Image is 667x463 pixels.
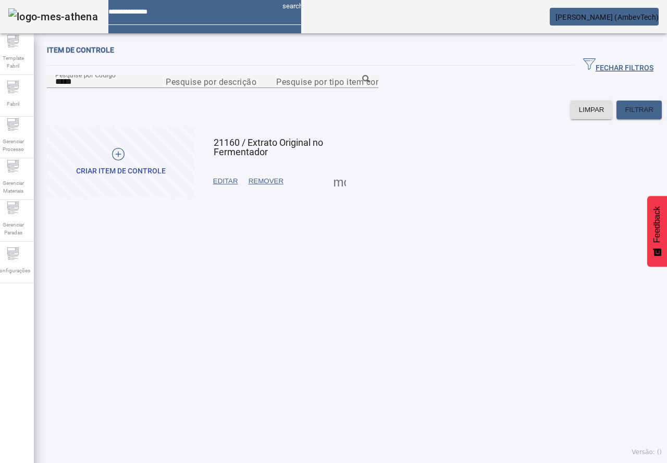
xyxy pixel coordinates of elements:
button: Feedback - Mostrar pesquisa [647,196,667,267]
input: Number [276,76,370,88]
button: Mais [330,172,349,191]
span: Item de controle [47,46,114,54]
div: Criar item de controle [76,166,166,177]
mat-label: Pesquise por Código [55,71,116,78]
img: logo-mes-athena [8,8,98,25]
span: REMOVER [249,176,283,186]
span: Versão: () [632,448,662,456]
mat-label: Pesquise por descrição [166,77,256,86]
button: Criar item de controle [47,127,195,197]
span: 21160 / Extrato Original no Fermentador [214,137,323,157]
span: Feedback [652,206,662,243]
mat-label: Pesquise por tipo item controle [276,77,398,86]
button: EDITAR [208,172,243,191]
span: FECHAR FILTROS [583,58,653,73]
span: EDITAR [213,176,238,186]
span: FILTRAR [625,105,653,115]
button: REMOVER [243,172,289,191]
span: [PERSON_NAME] (AmbevTech) [555,13,659,21]
span: LIMPAR [579,105,604,115]
button: FILTRAR [616,101,662,119]
button: FECHAR FILTROS [575,56,662,75]
button: LIMPAR [571,101,613,119]
span: Fabril [4,97,22,111]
